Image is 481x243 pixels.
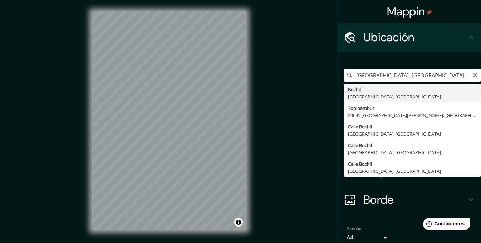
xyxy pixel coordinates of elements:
[387,4,425,19] font: Mappin
[344,69,481,82] input: Elige tu ciudad o zona
[472,71,478,78] button: Claro
[348,168,441,174] font: [GEOGRAPHIC_DATA], [GEOGRAPHIC_DATA]
[338,128,481,157] div: Estilo
[364,30,414,45] font: Ubicación
[92,11,246,230] canvas: Mapa
[348,93,441,100] font: [GEOGRAPHIC_DATA], [GEOGRAPHIC_DATA]
[348,105,374,111] font: Topinambur
[347,234,354,241] font: A4
[348,161,372,167] font: Calle Bochil
[348,149,441,156] font: [GEOGRAPHIC_DATA], [GEOGRAPHIC_DATA]
[338,23,481,52] div: Ubicación
[338,99,481,128] div: Patas
[426,10,432,15] img: pin-icon.png
[234,218,243,227] button: Activar o desactivar atribución
[338,157,481,185] div: Disposición
[347,226,361,232] font: Tamaño
[348,123,372,130] font: Calle Bochil
[348,131,441,137] font: [GEOGRAPHIC_DATA], [GEOGRAPHIC_DATA]
[364,192,394,207] font: Borde
[348,86,361,93] font: Bochil
[348,142,372,149] font: Calle Bochil
[417,215,473,235] iframe: Lanzador de widgets de ayuda
[338,185,481,214] div: Borde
